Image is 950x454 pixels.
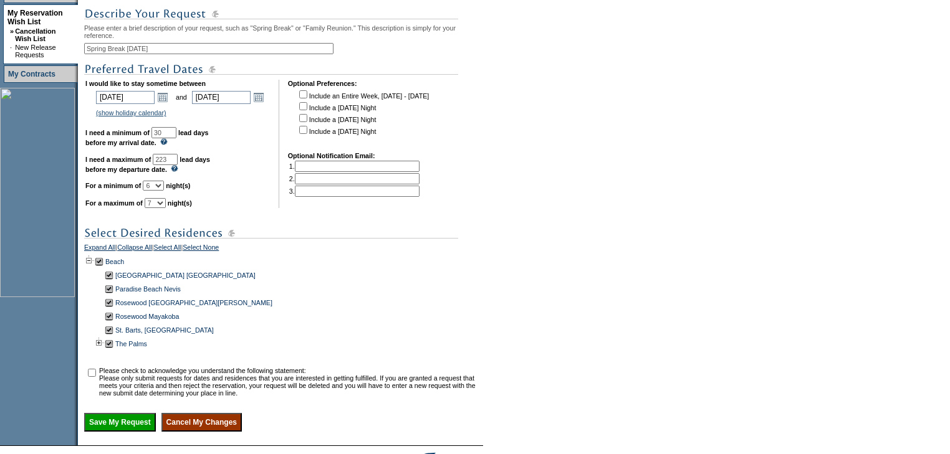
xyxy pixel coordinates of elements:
[115,285,181,293] a: Paradise Beach Nevis
[168,199,192,207] b: night(s)
[84,244,115,255] a: Expand All
[85,182,141,189] b: For a minimum of
[174,88,189,106] td: and
[156,90,170,104] a: Open the calendar popup.
[160,138,168,145] img: questionMark_lightBlue.gif
[84,244,480,255] div: | | |
[10,44,14,59] td: ·
[15,44,55,59] a: New Release Requests
[115,326,214,334] a: St. Barts, [GEOGRAPHIC_DATA]
[96,91,155,104] input: Date format: M/D/Y. Shortcut keys: [T] for Today. [UP] or [.] for Next Day. [DOWN] or [,] for Pre...
[166,182,190,189] b: night(s)
[115,299,272,306] a: Rosewood [GEOGRAPHIC_DATA][PERSON_NAME]
[115,313,179,320] a: Rosewood Mayakoba
[161,413,242,432] input: Cancel My Changes
[289,173,420,184] td: 2.
[8,70,55,78] a: My Contracts
[154,244,181,255] a: Select All
[7,9,63,26] a: My Reservation Wish List
[85,156,151,163] b: I need a maximum of
[171,165,178,172] img: questionMark_lightBlue.gif
[85,199,143,207] b: For a maximum of
[15,27,55,42] a: Cancellation Wish List
[297,88,429,143] td: Include an Entire Week, [DATE] - [DATE] Include a [DATE] Night Include a [DATE] Night Include a [...
[115,272,256,279] a: [GEOGRAPHIC_DATA] [GEOGRAPHIC_DATA]
[96,109,166,116] a: (show holiday calendar)
[85,129,209,146] b: lead days before my arrival date.
[115,340,147,348] a: The Palms
[117,244,152,255] a: Collapse All
[84,413,156,432] input: Save My Request
[192,91,251,104] input: Date format: M/D/Y. Shortcut keys: [T] for Today. [UP] or [.] for Next Day. [DOWN] or [,] for Pre...
[85,156,210,173] b: lead days before my departure date.
[10,27,14,35] b: »
[183,244,219,255] a: Select None
[289,161,420,172] td: 1.
[289,186,420,197] td: 3.
[105,258,124,265] a: Beach
[288,80,357,87] b: Optional Preferences:
[85,80,206,87] b: I would like to stay sometime between
[99,367,479,397] td: Please check to acknowledge you understand the following statement: Please only submit requests f...
[252,90,266,104] a: Open the calendar popup.
[85,129,150,136] b: I need a minimum of
[288,152,375,159] b: Optional Notification Email:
